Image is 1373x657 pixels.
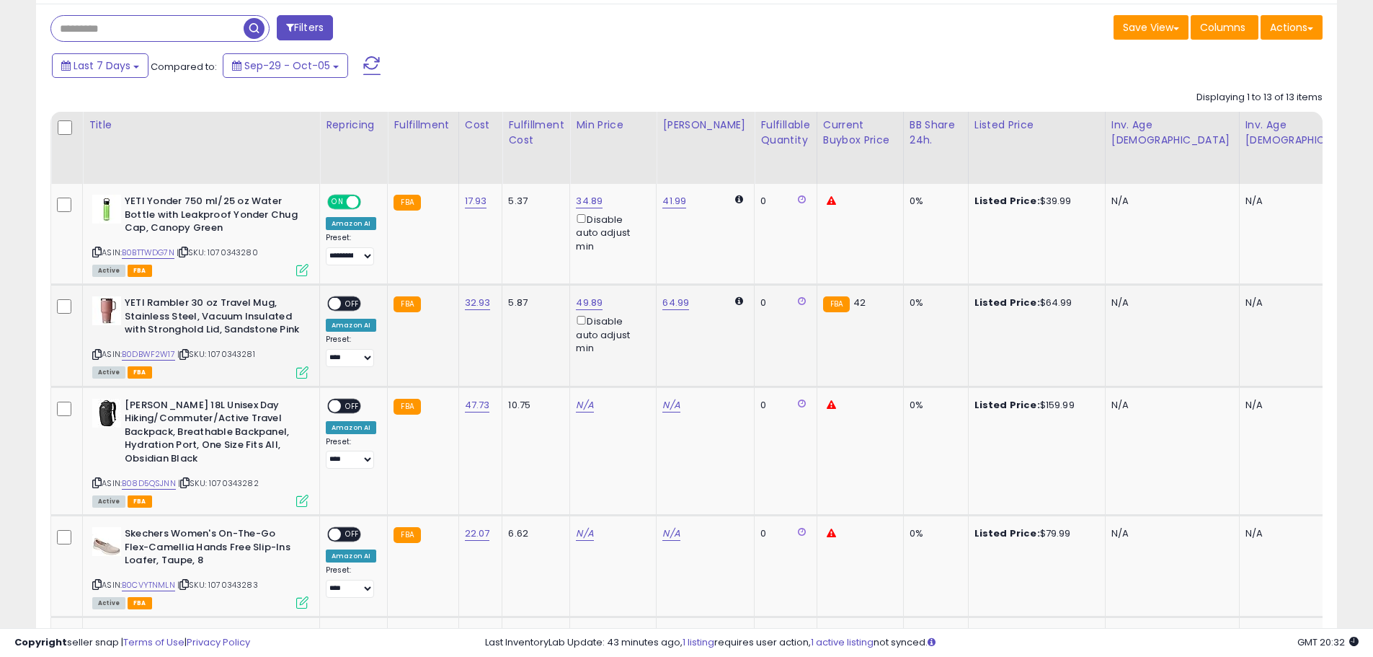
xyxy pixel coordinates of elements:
[1245,527,1362,540] div: N/A
[1111,118,1233,148] div: Inv. Age [DEMOGRAPHIC_DATA]
[508,118,564,148] div: Fulfillment Cost
[122,477,176,490] a: B08D5QSJNN
[662,296,689,310] a: 64.99
[122,247,174,259] a: B0BTTWDG7N
[326,217,376,230] div: Amazon AI
[394,195,420,211] small: FBA
[128,495,152,508] span: FBA
[1261,15,1323,40] button: Actions
[974,296,1040,309] b: Listed Price:
[394,527,420,543] small: FBA
[128,597,152,609] span: FBA
[974,118,1099,133] div: Listed Price
[92,399,308,506] div: ASIN:
[341,529,364,541] span: OFF
[910,118,962,148] div: BB Share 24h.
[662,526,680,541] a: N/A
[1114,15,1188,40] button: Save View
[760,118,810,148] div: Fulfillable Quantity
[122,579,175,591] a: B0CVYTNMLN
[1245,296,1362,309] div: N/A
[1111,399,1228,412] div: N/A
[974,399,1094,412] div: $159.99
[1245,118,1367,148] div: Inv. Age [DEMOGRAPHIC_DATA]
[92,527,121,556] img: 41ykWg+ULnL._SL40_.jpg
[576,118,650,133] div: Min Price
[326,421,376,434] div: Amazon AI
[326,233,376,265] div: Preset:
[508,527,559,540] div: 6.62
[223,53,348,78] button: Sep-29 - Oct-05
[92,597,125,609] span: All listings currently available for purchase on Amazon
[974,296,1094,309] div: $64.99
[326,565,376,598] div: Preset:
[92,399,121,428] img: 41rXLPTWsIS._SL40_.jpg
[1191,15,1258,40] button: Columns
[974,526,1040,540] b: Listed Price:
[576,398,593,413] a: N/A
[52,53,148,78] button: Last 7 Days
[177,247,258,258] span: | SKU: 1070343280
[178,477,259,489] span: | SKU: 1070343282
[1111,527,1228,540] div: N/A
[576,211,645,253] div: Disable auto adjust min
[177,579,258,591] span: | SKU: 1070343283
[329,196,347,208] span: ON
[74,58,130,73] span: Last 7 Days
[974,195,1094,208] div: $39.99
[465,526,490,541] a: 22.07
[662,118,748,133] div: [PERSON_NAME]
[123,635,185,649] a: Terms of Use
[576,313,645,355] div: Disable auto adjust min
[662,398,680,413] a: N/A
[326,437,376,469] div: Preset:
[89,118,314,133] div: Title
[760,195,805,208] div: 0
[910,527,957,540] div: 0%
[92,366,125,379] span: All listings currently available for purchase on Amazon
[1245,399,1362,412] div: N/A
[125,296,300,340] b: YETI Rambler 30 oz Travel Mug, Stainless Steel, Vacuum Insulated with Stronghold Lid, Sandstone Pink
[760,296,805,309] div: 0
[92,195,121,224] img: 31LV2yOZUFL._SL40_.jpg
[125,399,300,469] b: [PERSON_NAME] 18L Unisex Day Hiking/Commuter/Active Travel Backpack, Breathable Backpanel, Hydrat...
[326,335,376,367] div: Preset:
[823,118,897,148] div: Current Buybox Price
[760,527,805,540] div: 0
[811,635,874,649] a: 1 active listing
[341,400,364,412] span: OFF
[244,58,330,73] span: Sep-29 - Oct-05
[341,298,364,310] span: OFF
[1196,91,1323,105] div: Displaying 1 to 13 of 13 items
[277,15,333,40] button: Filters
[177,348,255,360] span: | SKU: 1070343281
[823,296,850,312] small: FBA
[326,319,376,332] div: Amazon AI
[326,550,376,563] div: Amazon AI
[1297,635,1359,649] span: 2025-10-13 20:32 GMT
[187,635,250,649] a: Privacy Policy
[92,195,308,275] div: ASIN:
[683,635,714,649] a: 1 listing
[576,526,593,541] a: N/A
[910,399,957,412] div: 0%
[465,194,487,208] a: 17.93
[92,495,125,508] span: All listings currently available for purchase on Amazon
[359,196,382,208] span: OFF
[910,195,957,208] div: 0%
[910,296,957,309] div: 0%
[465,296,491,310] a: 32.93
[974,398,1040,412] b: Listed Price:
[853,296,866,309] span: 42
[128,265,152,277] span: FBA
[394,118,452,133] div: Fulfillment
[92,296,308,376] div: ASIN:
[576,194,603,208] a: 34.89
[508,195,559,208] div: 5.37
[465,118,497,133] div: Cost
[92,265,125,277] span: All listings currently available for purchase on Amazon
[760,399,805,412] div: 0
[1111,296,1228,309] div: N/A
[465,398,490,413] a: 47.73
[326,118,381,133] div: Repricing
